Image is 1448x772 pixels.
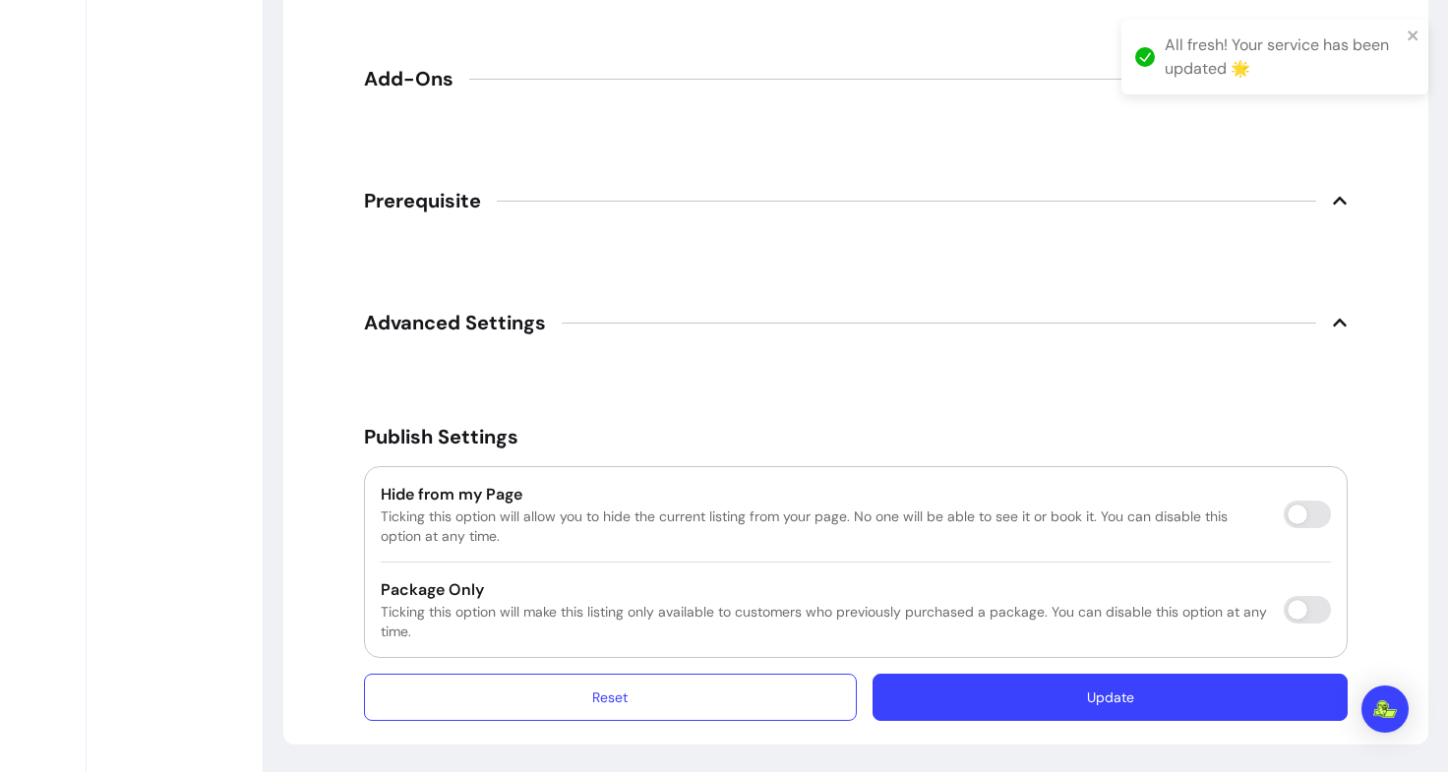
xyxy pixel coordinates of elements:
[364,309,546,336] span: Advanced Settings
[381,602,1268,641] p: Ticking this option will make this listing only available to customers who previously purchased a...
[364,674,857,721] button: Reset
[1407,28,1420,43] button: close
[381,578,1268,602] p: Package Only
[381,506,1268,546] p: Ticking this option will allow you to hide the current listing from your page. No one will be abl...
[1165,33,1401,81] div: All fresh! Your service has been updated 🌟
[1361,685,1409,733] div: Open Intercom Messenger
[381,483,1268,506] p: Hide from my Page
[364,187,481,214] span: Prerequisite
[873,674,1348,721] button: Update
[364,65,453,92] span: Add-Ons
[364,423,1348,450] h5: Publish Settings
